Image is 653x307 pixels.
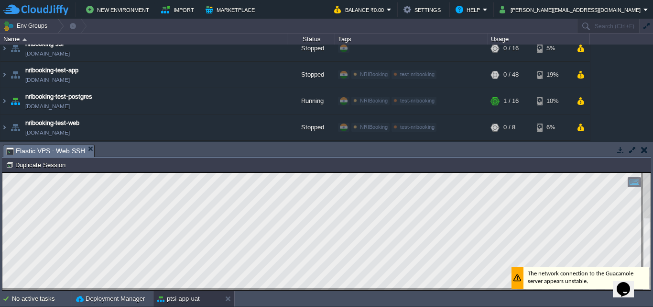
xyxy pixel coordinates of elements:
[503,88,519,114] div: 1 / 16
[503,114,515,140] div: 0 / 8
[25,92,92,102] a: nribooking-test-postgres
[509,95,647,116] div: The network connection to the Guacamole server appears unstable.
[25,75,70,85] a: [DOMAIN_NAME]
[489,34,589,45] div: Usage
[400,124,435,130] span: test-nribooking
[86,4,152,15] button: New Environment
[25,49,70,58] a: [DOMAIN_NAME]
[0,88,8,114] img: AMDAwAAAACH5BAEAAAAALAAAAAABAAEAAAICRAEAOw==
[537,35,568,61] div: 5%
[0,114,8,140] img: AMDAwAAAACH5BAEAAAAALAAAAAABAAEAAAICRAEAOw==
[400,71,435,77] span: test-nribooking
[25,66,78,75] a: nribooking-test-app
[287,62,335,88] div: Stopped
[288,34,335,45] div: Status
[206,4,258,15] button: Marketplace
[9,114,22,140] img: AMDAwAAAACH5BAEAAAAALAAAAAABAAEAAAICRAEAOw==
[537,141,568,167] div: 13%
[360,124,388,130] span: NRIBooking
[9,88,22,114] img: AMDAwAAAACH5BAEAAAAALAAAAAABAAEAAAICRAEAOw==
[12,291,72,307] div: No active tasks
[157,294,200,304] button: ptsi-app-uat
[6,145,85,157] span: Elastic VPS : Web SSH
[9,62,22,88] img: AMDAwAAAACH5BAEAAAAALAAAAAABAAEAAAICRAEAOw==
[0,62,8,88] img: AMDAwAAAACH5BAEAAAAALAAAAAABAAEAAAICRAEAOw==
[500,4,643,15] button: [PERSON_NAME][EMAIL_ADDRESS][DOMAIN_NAME]
[456,4,483,15] button: Help
[287,114,335,140] div: Stopped
[0,35,8,61] img: AMDAwAAAACH5BAEAAAAALAAAAAABAAEAAAICRAEAOw==
[336,34,488,45] div: Tags
[3,19,51,33] button: Env Groups
[287,35,335,61] div: Stopped
[360,71,388,77] span: NRIBooking
[161,4,197,15] button: Import
[400,98,435,103] span: test-nribooking
[503,62,519,88] div: 0 / 48
[3,4,68,16] img: CloudJiffy
[360,98,388,103] span: NRIBooking
[287,141,335,167] div: Stopped
[6,160,68,169] button: Duplicate Session
[537,114,568,140] div: 6%
[613,269,643,297] iframe: chat widget
[403,4,444,15] button: Settings
[0,141,8,167] img: AMDAwAAAACH5BAEAAAAALAAAAAABAAEAAAICRAEAOw==
[25,102,70,111] span: [DOMAIN_NAME]
[537,88,568,114] div: 10%
[503,141,519,167] div: 0 / 64
[22,38,27,41] img: AMDAwAAAACH5BAEAAAAALAAAAAABAAEAAAICRAEAOw==
[334,4,387,15] button: Balance ₹0.00
[537,62,568,88] div: 19%
[9,141,22,167] img: AMDAwAAAACH5BAEAAAAALAAAAAABAAEAAAICRAEAOw==
[76,294,145,304] button: Deployment Manager
[1,34,287,45] div: Name
[9,35,22,61] img: AMDAwAAAACH5BAEAAAAALAAAAAABAAEAAAICRAEAOw==
[503,35,519,61] div: 0 / 16
[25,128,70,137] a: [DOMAIN_NAME]
[287,88,335,114] div: Running
[25,118,79,128] a: nribooking-test-web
